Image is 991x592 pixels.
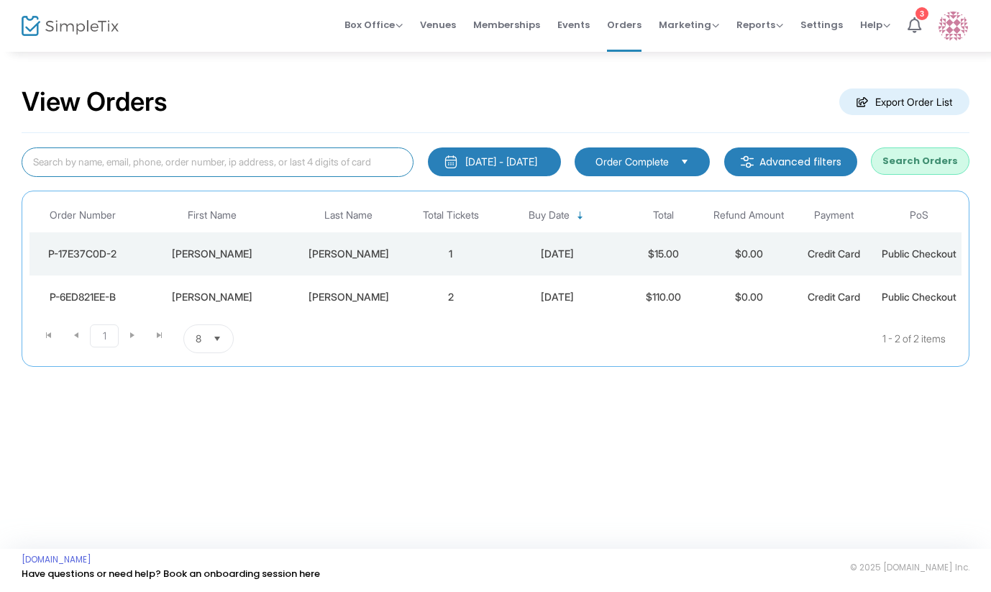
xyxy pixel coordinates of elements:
h2: View Orders [22,86,168,118]
th: Total [621,199,706,232]
span: Public Checkout [882,291,956,303]
th: Total Tickets [408,199,493,232]
m-button: Export Order List [839,88,969,115]
span: Payment [814,209,854,222]
div: Viscusi [293,290,405,304]
span: Orders [607,6,641,43]
span: Last Name [324,209,373,222]
span: 8 [196,332,201,346]
span: Memberships [473,6,540,43]
div: P-6ED821EE-B [33,290,132,304]
div: Data table [29,199,962,319]
img: filter [740,155,754,169]
m-button: Advanced filters [724,147,857,176]
div: Margo [140,247,286,261]
span: First Name [188,209,237,222]
button: [DATE] - [DATE] [428,147,561,176]
span: Events [557,6,590,43]
span: Credit Card [808,247,860,260]
div: 7/7/2024 [497,247,618,261]
span: Credit Card [808,291,860,303]
span: Venues [420,6,456,43]
td: 1 [408,232,493,275]
span: Box Office [344,18,403,32]
span: Order Complete [595,155,669,169]
span: Order Number [50,209,116,222]
div: P-17E37C0D-2 [33,247,132,261]
span: Help [860,18,890,32]
div: Viscusi [293,247,405,261]
span: Buy Date [529,209,570,222]
span: Marketing [659,18,719,32]
button: Search Orders [871,147,969,175]
td: $110.00 [621,275,706,319]
span: Public Checkout [882,247,956,260]
div: [DATE] - [DATE] [465,155,537,169]
input: Search by name, email, phone, order number, ip address, or last 4 digits of card [22,147,414,177]
a: Have questions or need help? Book an onboarding session here [22,567,320,580]
td: $0.00 [706,275,791,319]
span: Settings [800,6,843,43]
th: Refund Amount [706,199,791,232]
div: 3 [915,7,928,20]
img: monthly [444,155,458,169]
span: Sortable [575,210,586,222]
td: 2 [408,275,493,319]
span: PoS [910,209,928,222]
a: [DOMAIN_NAME] [22,554,91,565]
div: 7/2/2024 [497,290,618,304]
td: $0.00 [706,232,791,275]
span: Reports [736,18,783,32]
span: Page 1 [90,324,119,347]
div: Margo [140,290,286,304]
button: Select [675,154,695,170]
kendo-pager-info: 1 - 2 of 2 items [377,324,946,353]
button: Select [207,325,227,352]
span: © 2025 [DOMAIN_NAME] Inc. [850,562,969,573]
td: $15.00 [621,232,706,275]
